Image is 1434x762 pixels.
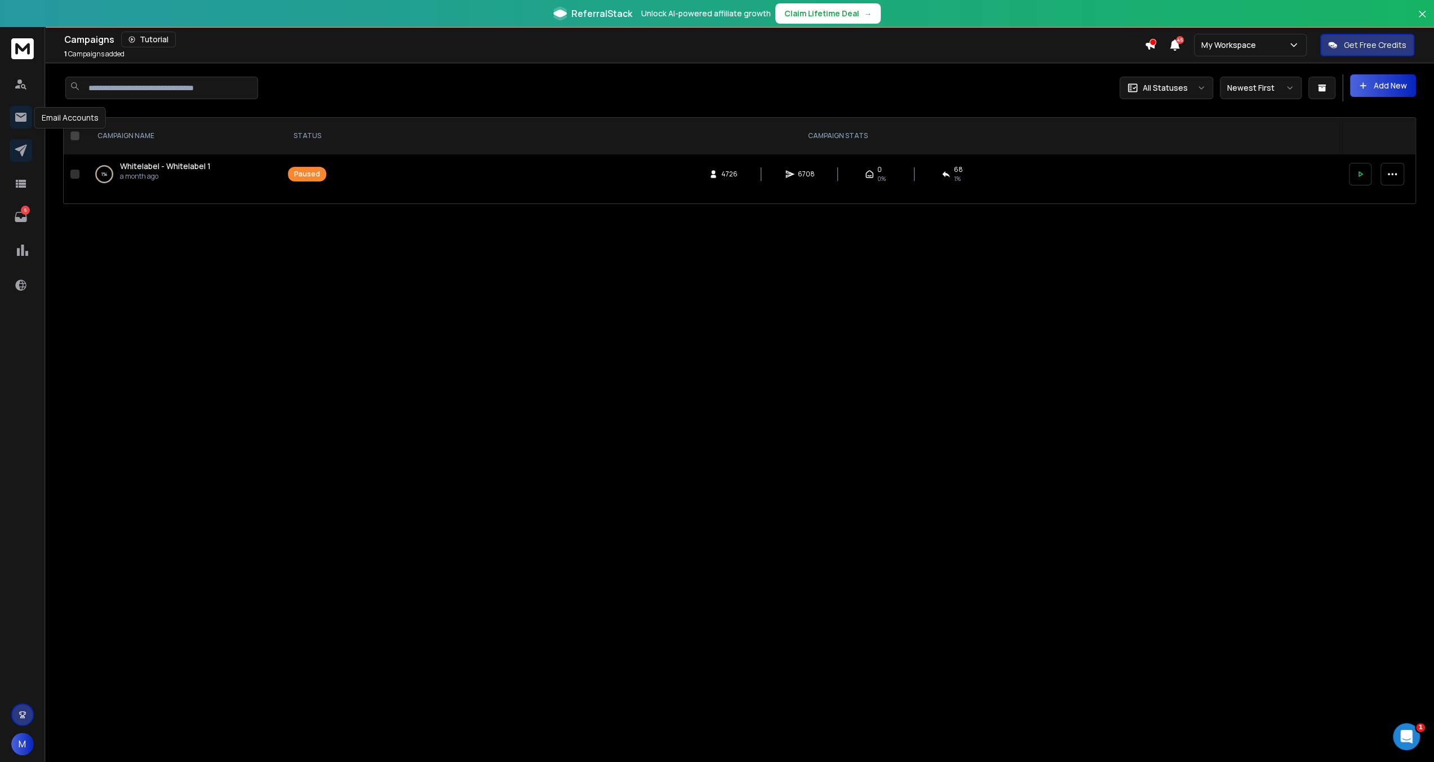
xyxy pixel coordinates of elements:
[64,32,1144,47] div: Campaigns
[120,161,211,172] a: Whitelabel - Whitelabel 1
[1220,77,1302,99] button: Newest First
[775,3,881,24] button: Claim Lifetime Deal→
[64,50,125,59] p: Campaigns added
[84,154,281,194] td: 1%Whitelabel - Whitelabel 1a month ago
[281,118,333,154] th: STATUS
[798,170,815,179] span: 6708
[1415,7,1429,34] button: Close banner
[120,161,211,171] span: Whitelabel - Whitelabel 1
[571,7,632,20] span: ReferralStack
[877,174,886,183] span: 0%
[641,8,771,19] p: Unlock AI-powered affiliate growth
[1143,82,1188,94] p: All Statuses
[11,733,34,755] button: M
[877,165,882,174] span: 0
[121,32,176,47] button: Tutorial
[120,172,211,181] p: a month ago
[84,118,281,154] th: CAMPAIGN NAME
[1393,723,1420,750] iframe: Intercom live chat
[64,49,67,59] span: 1
[10,206,32,228] a: 6
[954,165,963,174] span: 68
[1320,34,1414,56] button: Get Free Credits
[1176,36,1184,44] span: 45
[864,8,872,19] span: →
[1416,723,1425,732] span: 1
[1201,39,1260,51] p: My Workspace
[101,169,107,180] p: 1 %
[721,170,738,179] span: 4726
[21,206,30,215] p: 6
[294,170,320,179] div: Paused
[1344,39,1406,51] p: Get Free Credits
[333,118,1342,154] th: CAMPAIGN STATS
[34,107,106,129] div: Email Accounts
[1350,74,1416,97] button: Add New
[954,174,961,183] span: 1 %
